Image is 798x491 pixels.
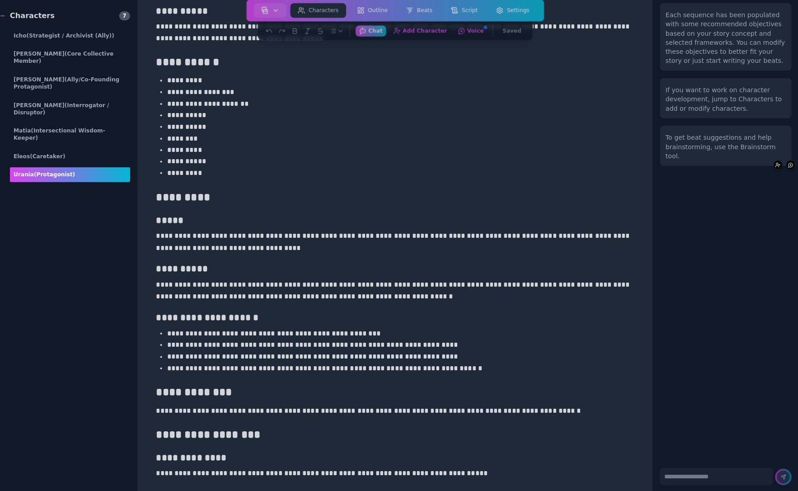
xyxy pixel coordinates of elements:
[18,170,137,184] div: Urania
[18,126,137,148] div: Matia
[352,5,400,24] a: Outline
[34,36,121,42] span: (Strategist / Archivist (Ally))
[126,15,137,24] span: 7
[666,136,785,163] div: To get beat suggestions and help brainstorming, use the Brainstorm tool.
[400,5,445,24] a: Beats
[18,32,137,47] div: Icho
[354,7,399,22] button: Outline
[267,11,274,18] img: storyboard
[773,163,782,172] button: Add Character
[38,156,73,162] span: (Caretaker)
[491,7,539,22] button: Settings
[666,14,785,69] div: Each sequence has been populated with some recommended objectives based on your story concept and...
[42,174,83,180] span: (protagonist)
[22,80,127,93] span: (Ally/Co-Founding Protagonist)
[402,7,443,22] button: Beats
[296,7,351,22] button: Characters
[666,89,785,116] div: If you want to work on character development, jump to Characters to add or modify characters.
[18,101,137,123] div: [PERSON_NAME]
[18,76,137,97] div: [PERSON_NAME]
[18,50,137,72] div: [PERSON_NAME]
[360,29,390,40] button: Chat
[446,7,488,22] button: Script
[445,5,489,24] a: Script
[22,130,113,144] span: (Intersectional Wisdom-Keeper)
[7,14,62,25] div: Characters
[18,151,137,166] div: Eleos
[489,5,540,24] a: Settings
[502,29,527,40] button: Saved
[457,29,490,40] button: Voice
[394,29,454,40] button: Add Character
[785,163,794,172] button: Voice
[294,5,352,24] a: Characters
